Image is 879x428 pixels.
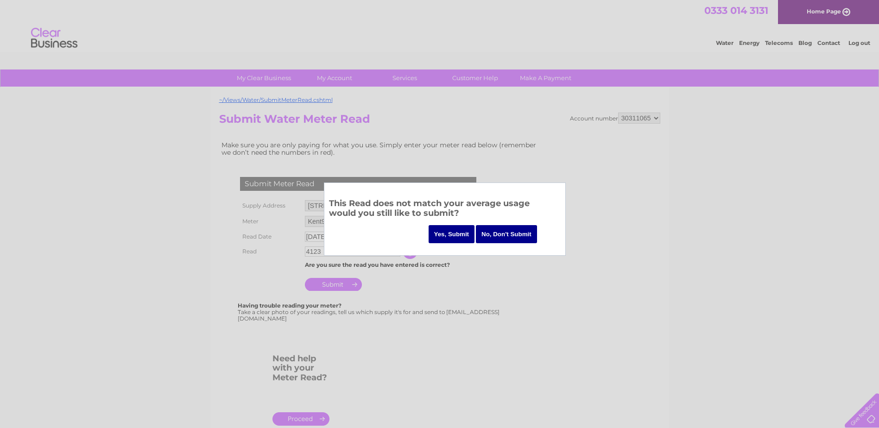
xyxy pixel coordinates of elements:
a: Telecoms [765,39,793,46]
a: Energy [739,39,759,46]
a: Blog [798,39,812,46]
img: logo.png [31,24,78,52]
input: No, Don't Submit [476,225,537,243]
a: Contact [817,39,840,46]
input: Yes, Submit [429,225,475,243]
a: Log out [848,39,870,46]
h3: This Read does not match your average usage would you still like to submit? [329,197,561,222]
a: Water [716,39,734,46]
div: Clear Business is a trading name of Verastar Limited (registered in [GEOGRAPHIC_DATA] No. 3667643... [221,5,659,45]
a: 0333 014 3131 [704,5,768,16]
